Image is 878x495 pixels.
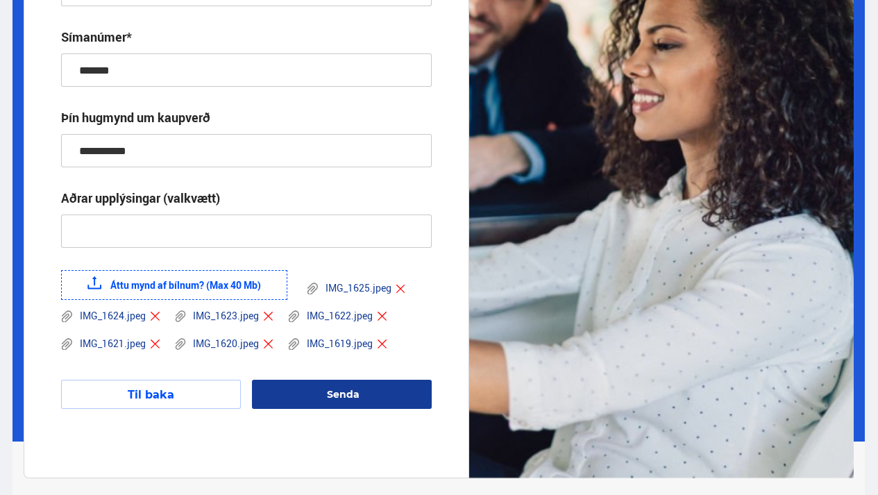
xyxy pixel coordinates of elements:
label: Áttu mynd af bílnum? (Max 40 Mb) [61,270,287,300]
div: IMG_1625.jpeg [307,282,407,296]
div: IMG_1621.jpeg [61,337,161,351]
div: Aðrar upplýsingar (valkvætt) [61,190,220,206]
div: IMG_1619.jpeg [288,337,388,351]
div: Símanúmer* [61,28,132,45]
div: IMG_1623.jpeg [175,309,275,323]
button: Til baka [61,380,241,409]
button: Senda [252,380,432,409]
div: Þín hugmynd um kaupverð [61,109,210,126]
button: Open LiveChat chat widget [11,6,53,47]
div: IMG_1620.jpeg [175,337,275,351]
span: Senda [327,388,360,401]
div: IMG_1622.jpeg [288,309,388,323]
div: IMG_1624.jpeg [61,309,161,323]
